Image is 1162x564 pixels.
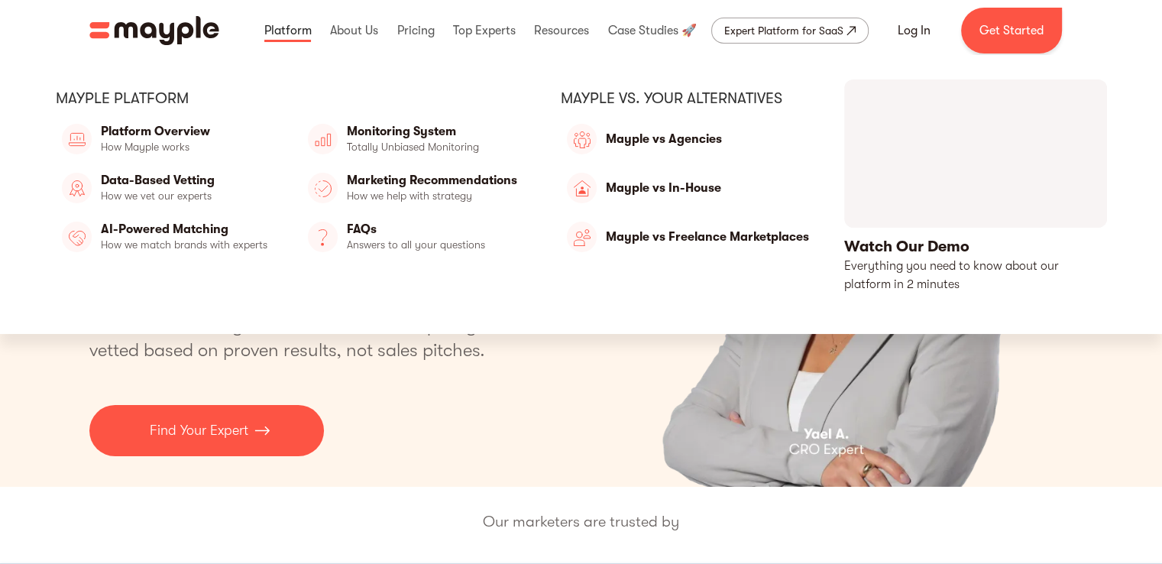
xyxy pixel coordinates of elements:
[561,89,812,109] div: Mayple vs. Your Alternatives
[89,16,219,45] img: Mayple logo
[89,405,324,456] a: Find Your Expert
[326,6,382,55] div: About Us
[844,79,1107,294] a: open lightbox
[150,420,248,441] p: Find Your Expert
[879,12,949,49] a: Log In
[56,89,529,109] div: Mayple platform
[89,313,550,362] p: The best marketing freelancers and boutique agencies, vetted based on proven results, not sales p...
[261,6,316,55] div: Platform
[530,6,593,55] div: Resources
[393,6,438,55] div: Pricing
[724,21,843,40] div: Expert Platform for SaaS
[449,6,520,55] div: Top Experts
[711,18,869,44] a: Expert Platform for SaaS
[89,16,219,45] a: home
[961,8,1062,53] a: Get Started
